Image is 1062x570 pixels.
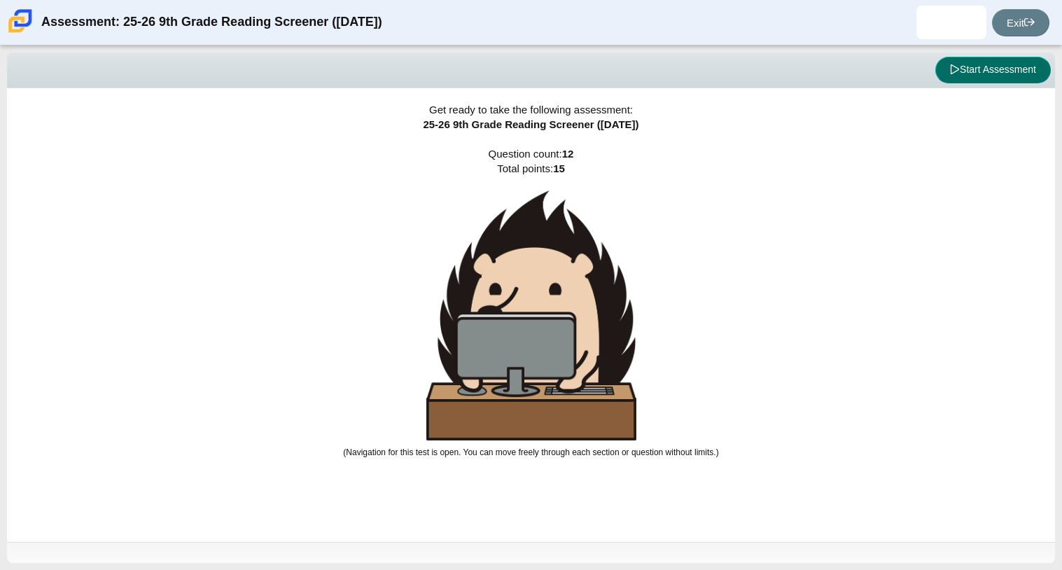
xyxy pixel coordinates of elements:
img: Carmen School of Science & Technology [6,6,35,36]
small: (Navigation for this test is open. You can move freely through each section or question without l... [343,447,718,457]
div: Assessment: 25-26 9th Grade Reading Screener ([DATE]) [41,6,382,39]
img: hedgehog-behind-computer-large.png [426,190,636,440]
span: Get ready to take the following assessment: [429,104,633,116]
img: mariell.burch.cxgOaD [940,11,963,34]
span: Question count: Total points: [343,148,718,457]
span: 25-26 9th Grade Reading Screener ([DATE]) [423,118,638,130]
a: Exit [992,9,1049,36]
b: 12 [562,148,574,160]
a: Carmen School of Science & Technology [6,26,35,38]
button: Start Assessment [935,57,1051,83]
b: 15 [553,162,565,174]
